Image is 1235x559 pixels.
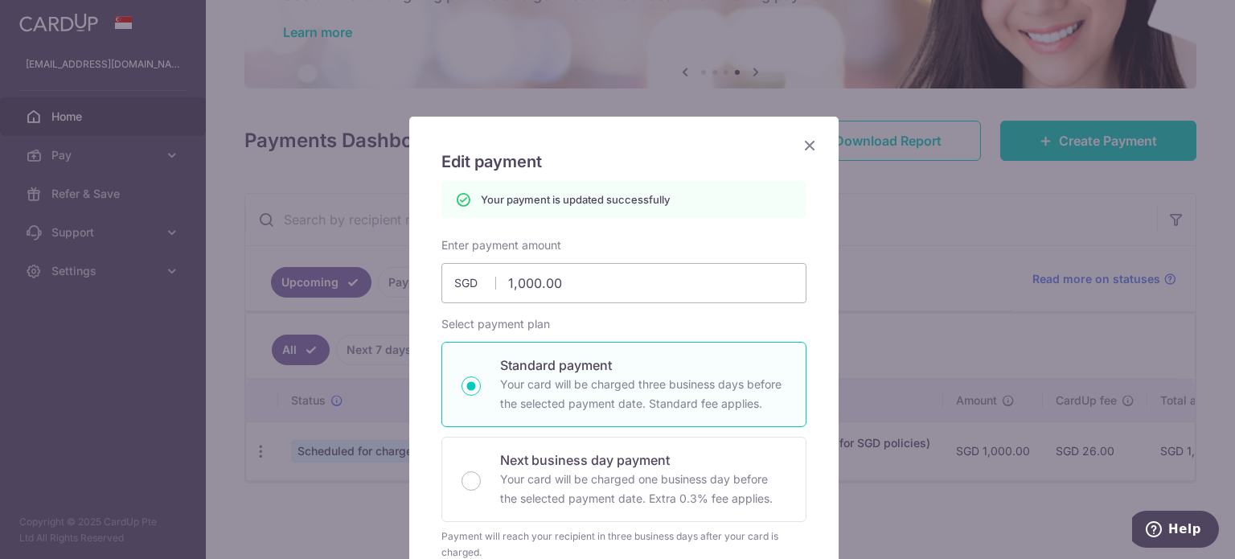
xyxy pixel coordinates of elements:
[500,356,786,375] p: Standard payment
[800,136,819,155] button: Close
[441,263,806,303] input: 0.00
[500,375,786,413] p: Your card will be charged three business days before the selected payment date. Standard fee appl...
[481,191,670,208] p: Your payment is updated successfully
[441,149,806,175] h5: Edit payment
[500,470,786,508] p: Your card will be charged one business day before the selected payment date. Extra 0.3% fee applies.
[1132,511,1219,551] iframe: Opens a widget where you can find more information
[441,237,561,253] label: Enter payment amount
[500,450,786,470] p: Next business day payment
[441,316,550,332] label: Select payment plan
[454,275,496,291] span: SGD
